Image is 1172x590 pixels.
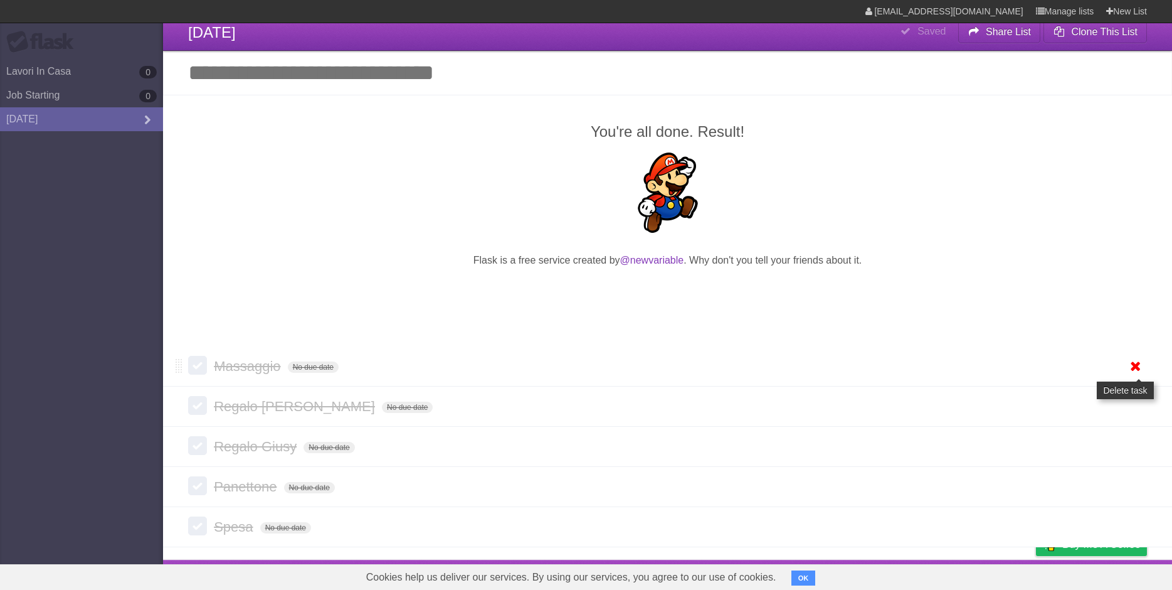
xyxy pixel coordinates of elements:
[791,571,816,586] button: OK
[6,31,82,53] div: Flask
[620,255,684,265] a: @newvariable
[1071,26,1138,37] b: Clone This List
[214,439,300,454] span: Regalo Giusy
[1020,563,1052,587] a: Privacy
[188,396,207,415] label: Done
[869,563,895,587] a: About
[1043,21,1147,43] button: Clone This List
[1062,534,1141,555] span: Buy me a coffee
[214,519,256,535] span: Spesa
[188,24,236,41] span: [DATE]
[911,563,961,587] a: Developers
[284,482,335,493] span: No due date
[214,479,280,495] span: Panettone
[188,253,1147,268] p: Flask is a free service created by . Why don't you tell your friends about it.
[260,522,311,534] span: No due date
[958,21,1041,43] button: Share List
[214,399,378,414] span: Regalo [PERSON_NAME]
[188,356,207,375] label: Done
[188,517,207,535] label: Done
[1068,563,1147,587] a: Suggest a feature
[628,153,708,233] img: Super Mario
[288,362,339,373] span: No due date
[645,284,690,301] iframe: X Post Button
[977,563,1005,587] a: Terms
[188,121,1147,143] h2: You're all done. Result!
[304,442,354,453] span: No due date
[188,436,207,455] label: Done
[188,476,207,495] label: Done
[354,565,789,590] span: Cookies help us deliver our services. By using our services, you agree to our use of cookies.
[139,66,157,78] b: 0
[214,358,283,374] span: Massaggio
[986,26,1031,37] b: Share List
[382,402,433,413] span: No due date
[139,90,157,102] b: 0
[917,26,946,36] b: Saved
